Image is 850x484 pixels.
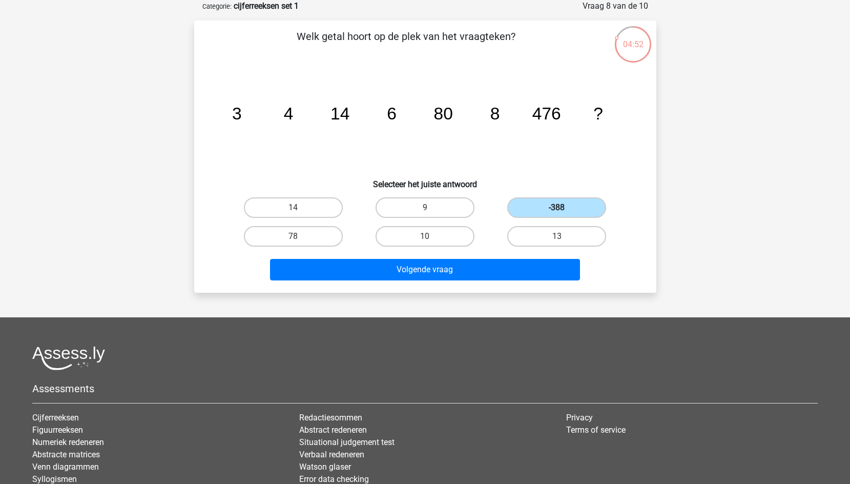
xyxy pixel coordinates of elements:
tspan: 14 [330,104,349,123]
label: 9 [376,197,474,218]
a: Syllogismen [32,474,77,484]
a: Redactiesommen [299,413,362,422]
label: 10 [376,226,474,247]
tspan: 80 [433,104,452,123]
a: Situational judgement test [299,437,395,447]
tspan: 3 [232,104,241,123]
small: Categorie: [202,3,232,10]
label: 78 [244,226,343,247]
a: Abstracte matrices [32,450,100,459]
tspan: 8 [490,104,500,123]
label: 14 [244,197,343,218]
tspan: ? [593,104,603,123]
a: Watson glaser [299,462,351,472]
img: Assessly logo [32,346,105,370]
a: Verbaal redeneren [299,450,364,459]
h6: Selecteer het juiste antwoord [211,171,640,189]
div: 04:52 [614,25,652,51]
strong: cijferreeksen set 1 [234,1,299,11]
tspan: 6 [387,104,397,123]
a: Figuurreeksen [32,425,83,435]
button: Volgende vraag [270,259,580,280]
a: Terms of service [566,425,626,435]
a: Error data checking [299,474,369,484]
a: Numeriek redeneren [32,437,104,447]
tspan: 476 [532,104,561,123]
p: Welk getal hoort op de plek van het vraagteken? [211,29,602,59]
a: Privacy [566,413,593,422]
a: Cijferreeksen [32,413,79,422]
a: Venn diagrammen [32,462,99,472]
a: Abstract redeneren [299,425,367,435]
tspan: 4 [283,104,293,123]
label: -388 [507,197,606,218]
label: 13 [507,226,606,247]
h5: Assessments [32,382,818,395]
